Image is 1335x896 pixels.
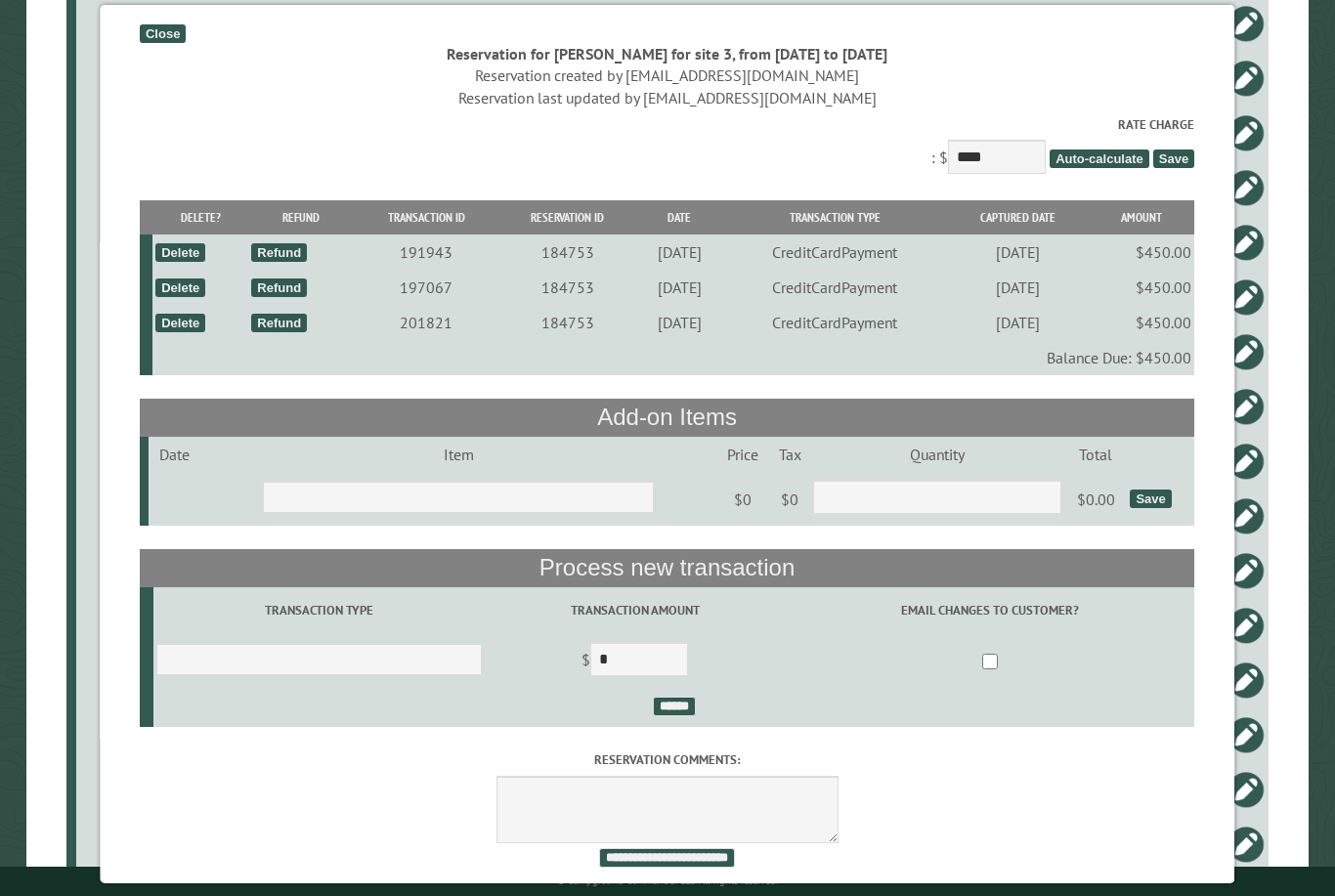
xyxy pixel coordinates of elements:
[84,506,144,526] div: 20
[947,200,1089,235] th: Captured Date
[1089,270,1194,305] td: $450.00
[84,670,144,690] div: 28
[355,200,499,235] th: Transaction ID
[84,451,144,471] div: 29
[140,64,1194,86] div: Reservation created by [EMAIL_ADDRESS][DOMAIN_NAME]
[499,305,637,340] td: 184753
[355,235,499,270] td: 191943
[637,270,723,305] td: [DATE]
[140,750,1194,769] label: Reservation comments:
[1065,472,1128,527] td: $0.00
[637,200,723,235] th: Date
[84,397,144,416] div: 27
[723,305,948,340] td: CreditCardPayment
[84,561,144,580] div: 13
[84,233,144,252] div: 14
[485,634,786,689] td: $
[557,875,778,887] small: © Campground Commander LLC. All rights reserved.
[84,616,144,635] div: 3
[499,270,637,305] td: 184753
[637,305,723,340] td: [DATE]
[153,200,249,235] th: Delete?
[1051,149,1150,168] span: Auto-calculate
[1153,149,1194,168] span: Save
[156,243,206,262] div: Delete
[84,287,144,307] div: 6
[947,305,1089,340] td: [DATE]
[84,14,144,33] div: 18
[637,235,723,270] td: [DATE]
[789,601,1191,619] label: Email changes to customer?
[1089,200,1194,235] th: Amount
[157,601,482,619] label: Transaction Type
[1131,490,1172,508] div: Save
[140,24,186,43] div: Close
[355,270,499,305] td: 197067
[156,278,206,297] div: Delete
[84,834,144,854] div: 17
[252,243,308,262] div: Refund
[488,601,782,619] label: Transaction Amount
[156,314,206,332] div: Delete
[499,200,637,235] th: Reservation ID
[1089,305,1194,340] td: $450.00
[1065,437,1128,472] td: Total
[140,87,1194,108] div: Reservation last updated by [EMAIL_ADDRESS][DOMAIN_NAME]
[810,437,1064,472] td: Quantity
[249,200,355,235] th: Refund
[770,437,810,472] td: Tax
[723,235,948,270] td: CreditCardPayment
[140,115,1194,134] label: Rate Charge
[1089,235,1194,270] td: $450.00
[947,270,1089,305] td: [DATE]
[770,472,810,527] td: $0
[84,178,144,197] div: 7
[153,340,1195,375] td: Balance Due: $450.00
[140,115,1194,179] div: : $
[355,305,499,340] td: 201821
[84,68,144,88] div: 15
[84,725,144,745] div: 5
[947,235,1089,270] td: [DATE]
[252,314,308,332] div: Refund
[252,278,308,297] div: Refund
[140,549,1194,586] th: Process new transaction
[499,235,637,270] td: 184753
[84,780,144,799] div: 9
[149,437,200,472] td: Date
[84,123,144,143] div: 16
[140,399,1194,436] th: Add-on Items
[717,472,770,527] td: $0
[723,200,948,235] th: Transaction Type
[140,43,1194,64] div: Reservation for [PERSON_NAME] for site 3, from [DATE] to [DATE]
[200,437,717,472] td: Item
[84,342,144,362] div: 11
[723,270,948,305] td: CreditCardPayment
[717,437,770,472] td: Price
